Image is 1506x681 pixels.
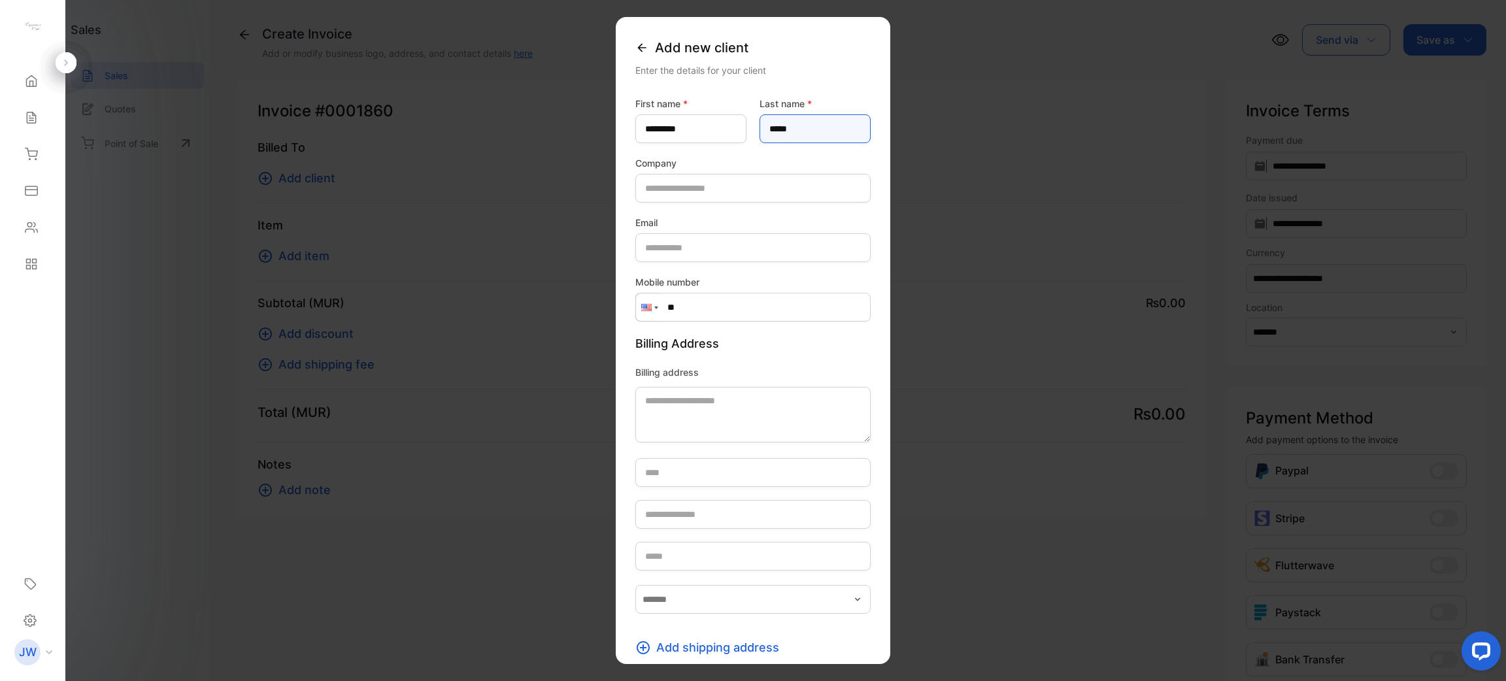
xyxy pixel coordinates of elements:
label: First name [635,97,746,110]
label: Email [635,216,871,229]
span: Add new client [655,38,748,58]
span: Add shipping address [656,639,779,656]
button: Add shipping address [635,639,787,656]
label: Last name [760,97,871,110]
p: Billing Address [635,328,871,359]
div: Enter the details for your client [635,63,871,77]
iframe: LiveChat chat widget [1451,626,1506,681]
div: United States: + 1 [636,293,661,321]
img: logo [23,17,42,37]
label: Company [635,156,871,170]
label: Billing address [635,365,871,379]
p: JW [19,644,37,661]
label: Mobile number [635,275,871,289]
